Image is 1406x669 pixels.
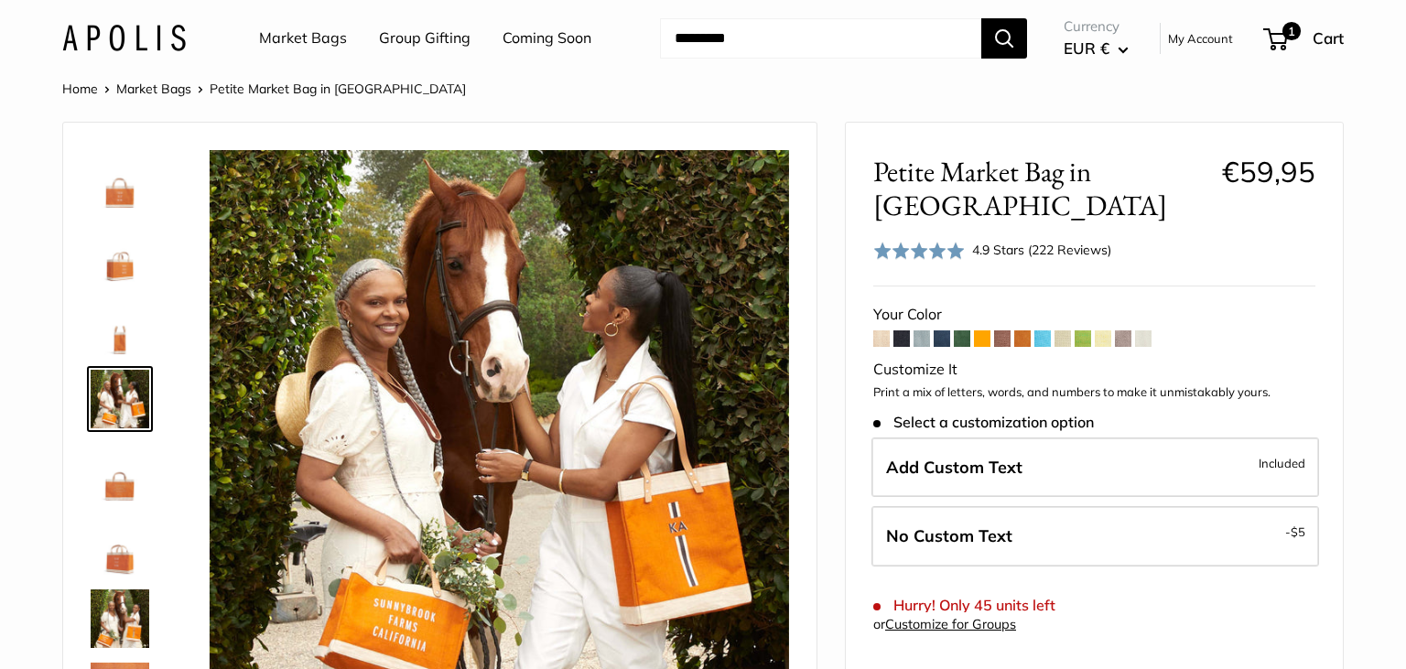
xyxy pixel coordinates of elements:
[87,366,153,432] a: Petite Market Bag in Citrus
[873,414,1094,431] span: Select a customization option
[873,356,1315,383] div: Customize It
[885,616,1016,632] a: Customize for Groups
[91,589,149,648] img: Petite Market Bag in Citrus
[873,301,1315,329] div: Your Color
[379,25,470,52] a: Group Gifting
[981,18,1027,59] button: Search
[91,443,149,502] img: description_Seal of authenticity printed on the backside of every bag.
[660,18,981,59] input: Search...
[91,370,149,428] img: Petite Market Bag in Citrus
[1285,521,1305,543] span: -
[873,612,1016,637] div: or
[1168,27,1233,49] a: My Account
[972,240,1111,260] div: 4.9 Stars (222 Reviews)
[91,297,149,355] img: description_12.5" wide, 9.5" high, 5.5" deep; handles: 3.5" drop
[87,586,153,652] a: Petite Market Bag in Citrus
[1064,14,1129,39] span: Currency
[1064,38,1109,58] span: EUR €
[871,506,1319,566] label: Leave Blank
[259,25,347,52] a: Market Bags
[1259,452,1305,474] span: Included
[62,25,186,51] img: Apolis
[87,146,153,212] a: description_Make it yours with custom printed text.
[91,223,149,282] img: Petite Market Bag in Citrus
[1064,34,1129,63] button: EUR €
[871,437,1319,498] label: Add Custom Text
[62,81,98,97] a: Home
[1222,154,1315,189] span: €59,95
[886,457,1022,478] span: Add Custom Text
[116,81,191,97] a: Market Bags
[62,77,466,101] nav: Breadcrumb
[873,237,1111,264] div: 4.9 Stars (222 Reviews)
[91,150,149,209] img: description_Make it yours with custom printed text.
[91,516,149,575] img: Petite Market Bag in Citrus
[87,220,153,286] a: Petite Market Bag in Citrus
[873,155,1208,222] span: Petite Market Bag in [GEOGRAPHIC_DATA]
[1291,524,1305,539] span: $5
[87,513,153,578] a: Petite Market Bag in Citrus
[1265,24,1344,53] a: 1 Cart
[87,439,153,505] a: description_Seal of authenticity printed on the backside of every bag.
[873,383,1315,402] p: Print a mix of letters, words, and numbers to make it unmistakably yours.
[886,525,1012,546] span: No Custom Text
[87,293,153,359] a: description_12.5" wide, 9.5" high, 5.5" deep; handles: 3.5" drop
[210,81,466,97] span: Petite Market Bag in [GEOGRAPHIC_DATA]
[1313,28,1344,48] span: Cart
[503,25,591,52] a: Coming Soon
[1282,22,1301,40] span: 1
[873,597,1055,614] span: Hurry! Only 45 units left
